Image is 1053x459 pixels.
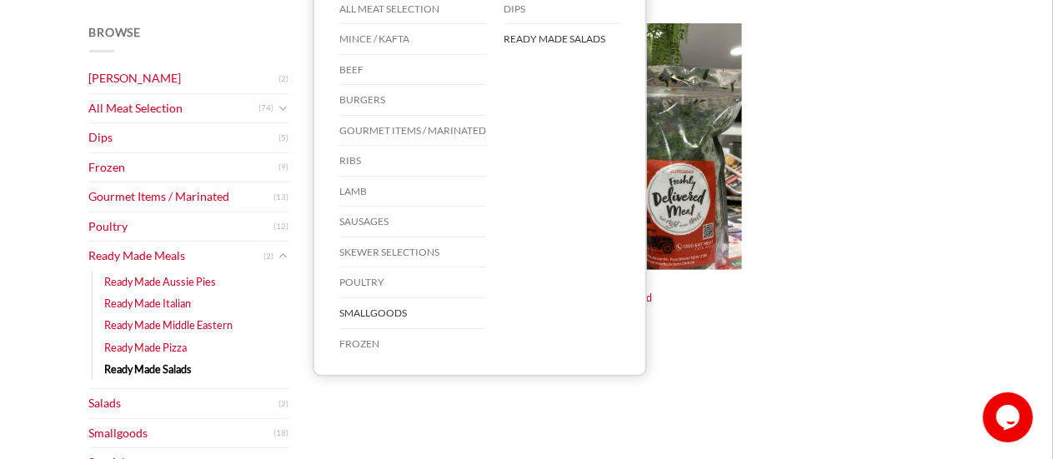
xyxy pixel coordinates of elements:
iframe: chat widget [983,392,1036,442]
a: Dips [89,123,279,152]
a: Burgers [339,85,486,116]
a: Poultry [89,212,274,242]
a: Ready Made Pizza [105,337,188,358]
span: (9) [279,155,289,180]
a: Sausages [339,207,486,237]
span: Browse [89,25,141,39]
a: Ribs [339,146,486,177]
span: (2) [279,392,289,417]
a: All Meat Selection [89,94,258,123]
a: Lamb [339,177,486,207]
a: Gourmet Items / Marinated [339,116,486,147]
span: (12) [274,214,289,239]
a: Skewer Selections [339,237,486,268]
a: Mince / Kafta [339,24,486,55]
a: Gourmet Items / Marinated [89,182,274,212]
a: Salads [89,389,279,418]
a: [PERSON_NAME] [89,64,279,93]
span: (74) [258,96,273,121]
a: Beef [339,55,486,86]
span: (2) [263,244,273,269]
span: (18) [274,421,289,446]
a: Frozen [339,329,486,359]
a: Frozen [89,153,279,182]
a: Poultry [339,267,486,298]
a: Smallgoods [339,298,486,329]
a: Ready Made Salads [504,24,620,54]
a: Ready Made Salads [105,358,193,380]
a: Ready Made Meals [89,242,263,271]
a: Ready Made Middle Eastern [105,314,233,336]
a: Ready Made Aussie Pies [105,271,217,292]
span: (2) [279,67,289,92]
a: Ready Made Italian [105,292,192,314]
button: Toggle [278,247,289,266]
a: Smallgoods [89,419,274,448]
button: Toggle [278,99,289,117]
span: (13) [274,185,289,210]
span: (5) [279,126,289,151]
